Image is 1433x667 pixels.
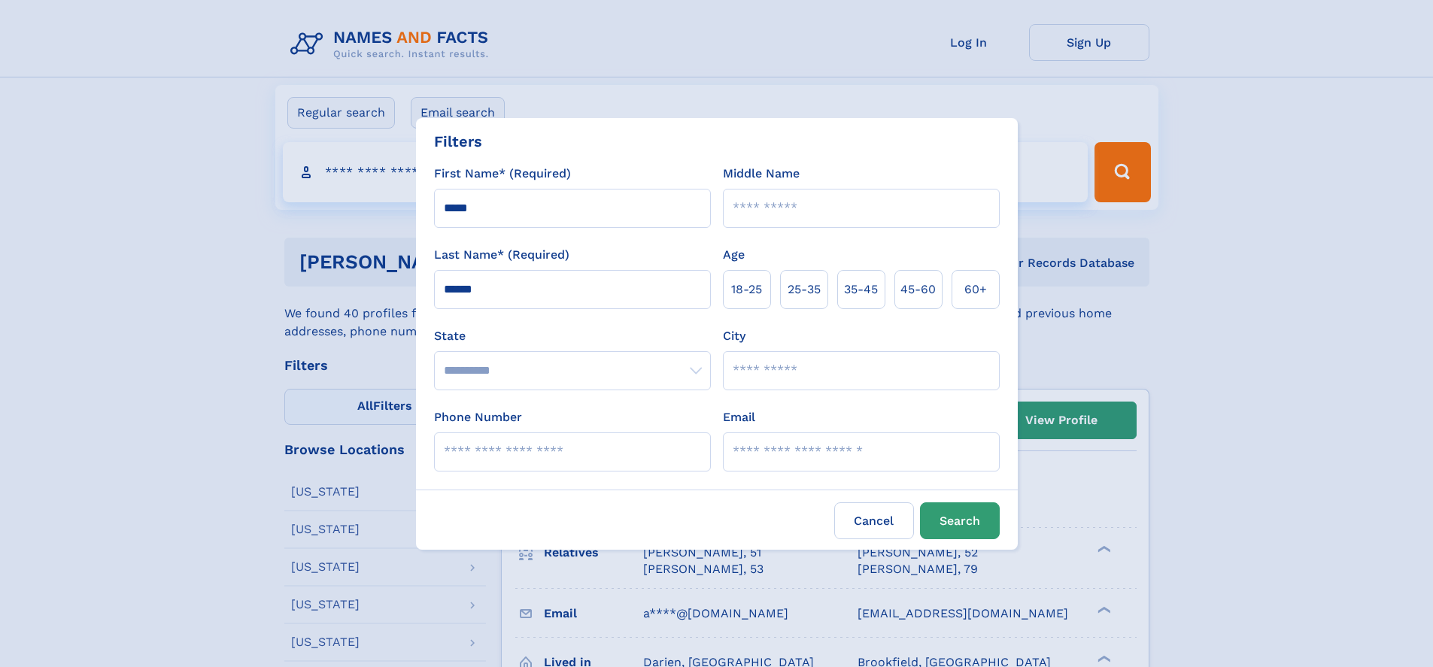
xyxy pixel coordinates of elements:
span: 35‑45 [844,280,878,299]
label: State [434,327,711,345]
button: Search [920,502,1000,539]
span: 18‑25 [731,280,762,299]
label: First Name* (Required) [434,165,571,183]
span: 60+ [964,280,987,299]
div: Filters [434,130,482,153]
label: Cancel [834,502,914,539]
span: 25‑35 [788,280,821,299]
label: Last Name* (Required) [434,246,569,264]
label: Age [723,246,745,264]
label: Middle Name [723,165,800,183]
span: 45‑60 [900,280,936,299]
label: Phone Number [434,408,522,426]
label: Email [723,408,755,426]
label: City [723,327,745,345]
